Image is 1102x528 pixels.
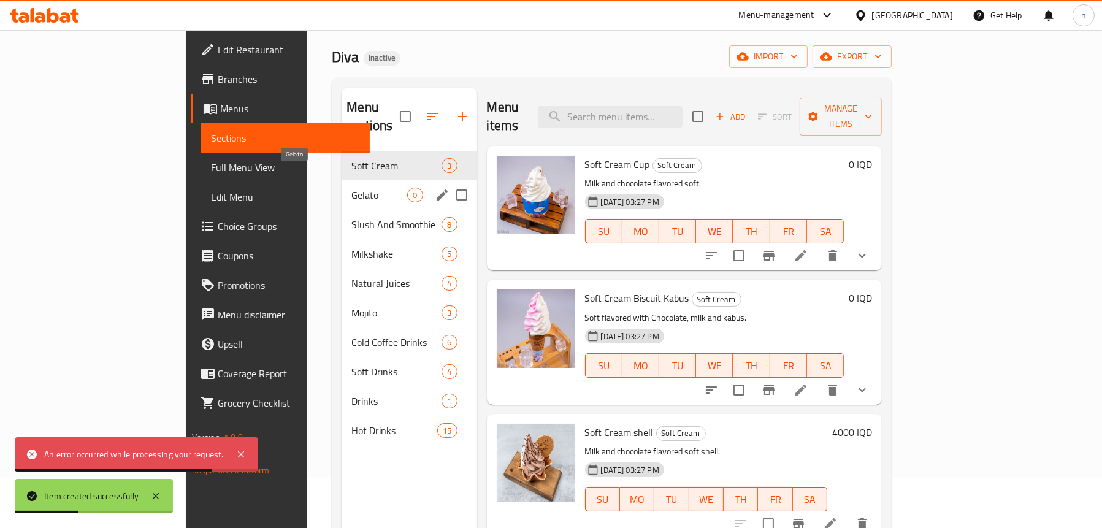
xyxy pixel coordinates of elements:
span: SA [812,223,839,240]
div: Hot Drinks [351,423,437,438]
nav: Menu sections [342,146,476,450]
h6: 0 IQD [849,156,872,173]
div: [GEOGRAPHIC_DATA] [872,9,953,22]
a: Edit Restaurant [191,35,370,64]
span: Select all sections [392,104,418,129]
span: MO [627,357,654,375]
span: Grocery Checklist [218,396,360,410]
button: import [729,45,808,68]
a: Sections [201,123,370,153]
a: Promotions [191,270,370,300]
span: Coverage Report [218,366,360,381]
span: Soft Drinks [351,364,442,379]
span: export [822,49,882,64]
span: 6 [442,337,456,348]
span: 1.0.0 [224,429,243,445]
button: export [813,45,892,68]
a: Grocery Checklist [191,388,370,418]
button: Branch-specific-item [754,375,784,405]
div: Soft Cream3 [342,151,476,180]
span: Soft Cream Biscuit Kabus [585,289,689,307]
button: FR [770,353,807,378]
div: Soft Drinks4 [342,357,476,386]
span: Sections [211,131,360,145]
span: TH [738,357,765,375]
span: h [1081,9,1086,22]
button: sort-choices [697,375,726,405]
span: [DATE] 03:27 PM [596,331,664,342]
span: 15 [438,425,456,437]
span: 8 [442,219,456,231]
span: Full Menu View [211,160,360,175]
span: SU [591,223,618,240]
h2: Menu items [487,98,524,135]
button: FR [770,219,807,243]
span: Cold Coffee Drinks [351,335,442,350]
button: delete [818,375,848,405]
a: Coverage Report [191,359,370,388]
h2: Menu sections [346,98,399,135]
span: Select section first [750,107,800,126]
button: edit [433,186,451,204]
a: Upsell [191,329,370,359]
span: SU [591,491,615,508]
button: FR [758,487,792,511]
span: Manage items [809,101,872,132]
span: TH [738,223,765,240]
span: 5 [442,248,456,260]
span: [DATE] 03:27 PM [596,464,664,476]
span: Branches [218,72,360,86]
div: Cold Coffee Drinks6 [342,327,476,357]
div: items [442,305,457,320]
button: WE [689,487,724,511]
button: WE [696,219,733,243]
button: SU [585,353,622,378]
p: Milk and chocolate flavored soft. [585,176,844,191]
span: Add item [711,107,750,126]
button: SA [807,353,844,378]
div: Milkshake5 [342,239,476,269]
span: Edit Menu [211,189,360,204]
span: TU [659,491,684,508]
span: TU [664,223,691,240]
span: Soft Cream [692,293,741,307]
button: TH [733,219,770,243]
div: items [442,217,457,232]
a: Edit menu item [794,248,808,263]
span: Natural Juices [351,276,442,291]
button: SA [807,219,844,243]
button: TH [733,353,770,378]
button: sort-choices [697,241,726,270]
div: items [442,158,457,173]
div: Soft Cream [656,426,706,441]
div: Slush And Smoothie8 [342,210,476,239]
span: Slush And Smoothie [351,217,442,232]
button: Branch-specific-item [754,241,784,270]
div: Soft Cream [351,158,442,173]
div: items [442,364,457,379]
button: MO [622,353,659,378]
button: SU [585,219,622,243]
div: items [442,335,457,350]
input: search [538,106,683,128]
span: SU [591,357,618,375]
div: Gelato0edit [342,180,476,210]
span: Add [714,110,747,124]
span: Gelato [351,188,407,202]
span: WE [701,357,728,375]
span: Select to update [726,377,752,403]
span: import [739,49,798,64]
a: Edit Menu [201,182,370,212]
button: MO [622,219,659,243]
div: items [437,423,457,438]
span: 1 [442,396,456,407]
span: Soft Cream Cup [585,155,650,174]
div: items [407,188,423,202]
div: Milkshake [351,247,442,261]
span: SA [798,491,822,508]
button: SU [585,487,620,511]
div: items [442,276,457,291]
button: Manage items [800,98,882,136]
